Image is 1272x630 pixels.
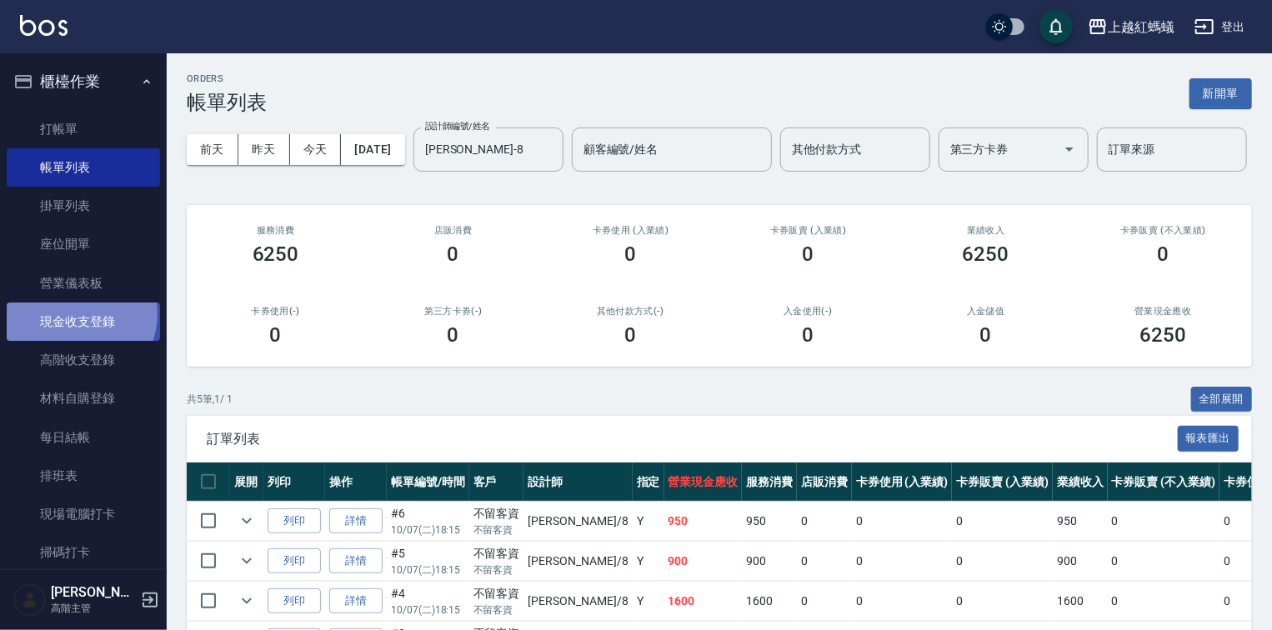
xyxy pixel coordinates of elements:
td: 0 [1108,542,1219,581]
button: 列印 [268,508,321,534]
th: 帳單編號/時間 [387,462,469,502]
td: 0 [852,542,953,581]
h3: 服務消費 [207,225,344,236]
td: #5 [387,542,469,581]
th: 卡券販賣 (不入業績) [1108,462,1219,502]
th: 展開 [230,462,263,502]
p: 不留客資 [473,522,520,537]
p: 高階主管 [51,601,136,616]
a: 報表匯出 [1178,430,1239,446]
div: 上越紅螞蟻 [1108,17,1174,37]
h3: 6250 [1140,323,1187,347]
h3: 0 [980,323,992,347]
h3: 0 [448,323,459,347]
th: 設計師 [523,462,632,502]
h3: 6250 [253,242,299,266]
a: 詳情 [329,588,383,614]
td: 0 [797,502,852,541]
button: 新開單 [1189,78,1252,109]
a: 座位開單 [7,225,160,263]
td: 900 [1053,542,1108,581]
td: 0 [952,502,1053,541]
td: 0 [1108,582,1219,621]
h2: 入金使用(-) [739,306,877,317]
button: expand row [234,588,259,613]
h3: 0 [1158,242,1169,266]
a: 掛單列表 [7,187,160,225]
button: 上越紅螞蟻 [1081,10,1181,44]
th: 業績收入 [1053,462,1108,502]
a: 掃碼打卡 [7,533,160,572]
h2: 卡券使用 (入業績) [562,225,699,236]
div: 不留客資 [473,585,520,602]
th: 列印 [263,462,325,502]
a: 詳情 [329,508,383,534]
h2: 店販消費 [384,225,522,236]
td: 950 [742,502,797,541]
h2: 第三方卡券(-) [384,306,522,317]
h3: 6250 [963,242,1009,266]
h2: 入金儲值 [917,306,1054,317]
button: 報表匯出 [1178,426,1239,452]
a: 高階收支登錄 [7,341,160,379]
td: 900 [664,542,743,581]
p: 10/07 (二) 18:15 [391,562,465,577]
p: 共 5 筆, 1 / 1 [187,392,233,407]
a: 帳單列表 [7,148,160,187]
img: Person [13,583,47,617]
h5: [PERSON_NAME] [51,584,136,601]
td: 950 [664,502,743,541]
td: #4 [387,582,469,621]
td: 0 [797,542,852,581]
h3: 0 [448,242,459,266]
button: 今天 [290,134,342,165]
label: 設計師編號/姓名 [425,120,490,132]
th: 指定 [633,462,664,502]
h2: 其他付款方式(-) [562,306,699,317]
th: 店販消費 [797,462,852,502]
button: 全部展開 [1191,387,1253,412]
h3: 0 [625,323,637,347]
span: 訂單列表 [207,431,1178,447]
button: 前天 [187,134,238,165]
a: 材料自購登錄 [7,379,160,417]
button: [DATE] [341,134,404,165]
td: 1600 [664,582,743,621]
td: [PERSON_NAME] /8 [523,542,632,581]
h2: 卡券販賣 (入業績) [739,225,877,236]
td: 1600 [1053,582,1108,621]
button: expand row [234,548,259,573]
td: 0 [952,582,1053,621]
a: 營業儀表板 [7,264,160,302]
td: Y [633,502,664,541]
td: 0 [852,502,953,541]
td: [PERSON_NAME] /8 [523,502,632,541]
h3: 0 [270,323,282,347]
h2: ORDERS [187,73,267,84]
h3: 帳單列表 [187,91,267,114]
h2: 營業現金應收 [1094,306,1232,317]
button: expand row [234,508,259,533]
td: 0 [952,542,1053,581]
button: 列印 [268,548,321,574]
h2: 業績收入 [917,225,1054,236]
td: 0 [1108,502,1219,541]
h3: 0 [803,242,814,266]
th: 營業現金應收 [664,462,743,502]
button: 列印 [268,588,321,614]
a: 現場電腦打卡 [7,495,160,533]
td: [PERSON_NAME] /8 [523,582,632,621]
th: 卡券販賣 (入業績) [952,462,1053,502]
a: 排班表 [7,457,160,495]
th: 操作 [325,462,387,502]
td: 0 [852,582,953,621]
a: 新開單 [1189,85,1252,101]
button: Open [1056,136,1083,162]
div: 不留客資 [473,545,520,562]
th: 服務消費 [742,462,797,502]
h3: 0 [803,323,814,347]
img: Logo [20,15,68,36]
div: 不留客資 [473,505,520,522]
th: 卡券使用 (入業績) [852,462,953,502]
a: 打帳單 [7,110,160,148]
